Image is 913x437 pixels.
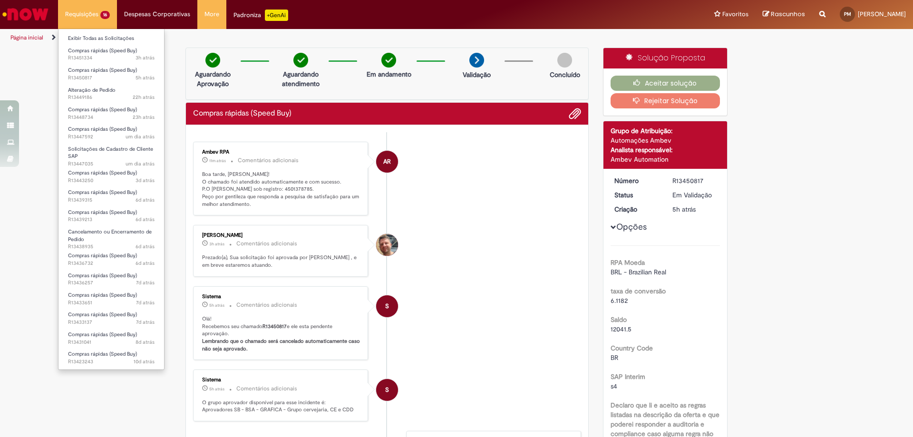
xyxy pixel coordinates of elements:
[209,158,226,164] time: 27/08/2025 13:12:51
[209,241,224,247] span: 3h atrás
[68,252,137,259] span: Compras rápidas (Speed Buy)
[133,94,155,101] span: 22h atrás
[376,295,398,317] div: System
[611,145,720,155] div: Analista responsável:
[58,349,164,367] a: Aberto R13423243 : Compras rápidas (Speed Buy)
[68,228,152,243] span: Cancelamento ou Encerramento de Pedido
[672,205,696,214] time: 27/08/2025 08:52:06
[68,358,155,366] span: R13423243
[376,234,398,256] div: Diego Peres
[136,196,155,204] time: 22/08/2025 11:10:30
[68,146,153,160] span: Solicitações de Cadastro de Cliente SAP
[136,260,155,267] time: 21/08/2025 14:50:40
[58,33,164,44] a: Exibir Todas as Solicitações
[136,74,155,81] time: 27/08/2025 08:52:08
[126,133,155,140] span: um dia atrás
[204,10,219,19] span: More
[58,85,164,103] a: Aberto R13449186 : Alteração de Pedido
[58,187,164,205] a: Aberto R13439315 : Compras rápidas (Speed Buy)
[68,272,137,279] span: Compras rápidas (Speed Buy)
[463,70,491,79] p: Validação
[611,344,653,352] b: Country Code
[236,385,297,393] small: Comentários adicionais
[58,124,164,142] a: Aberto R13447592 : Compras rápidas (Speed Buy)
[68,331,137,338] span: Compras rápidas (Speed Buy)
[58,290,164,308] a: Aberto R13433651 : Compras rápidas (Speed Buy)
[58,105,164,122] a: Aberto R13448734 : Compras rápidas (Speed Buy)
[202,377,360,383] div: Sistema
[611,315,627,324] b: Saldo
[236,301,297,309] small: Comentários adicionais
[136,177,155,184] time: 25/08/2025 10:05:53
[550,70,580,79] p: Concluído
[136,243,155,250] span: 6d atrás
[385,295,389,318] span: S
[136,216,155,223] span: 6d atrás
[136,54,155,61] time: 27/08/2025 10:09:50
[205,53,220,68] img: check-circle-green.png
[68,196,155,204] span: R13439315
[68,339,155,346] span: R13431041
[68,279,155,287] span: R13436257
[557,53,572,68] img: img-circle-grey.png
[68,169,137,176] span: Compras rápidas (Speed Buy)
[672,204,717,214] div: 27/08/2025 08:52:06
[68,87,116,94] span: Alteração de Pedido
[202,171,360,208] p: Boa tarde, [PERSON_NAME]! O chamado foi atendido automaticamente e com sucesso. P.O [PERSON_NAME]...
[136,339,155,346] span: 8d atrás
[262,323,287,330] b: R13450817
[68,189,137,196] span: Compras rápidas (Speed Buy)
[68,67,137,74] span: Compras rápidas (Speed Buy)
[58,144,164,165] a: Aberto R13447035 : Solicitações de Cadastro de Cliente SAP
[136,216,155,223] time: 22/08/2025 10:57:05
[58,271,164,288] a: Aberto R13436257 : Compras rápidas (Speed Buy)
[607,204,666,214] dt: Criação
[68,126,137,133] span: Compras rápidas (Speed Buy)
[611,258,645,267] b: RPA Moeda
[209,241,224,247] time: 27/08/2025 10:07:55
[136,319,155,326] time: 20/08/2025 15:36:55
[611,325,631,333] span: 12041.5
[202,233,360,238] div: [PERSON_NAME]
[136,196,155,204] span: 6d atrás
[611,136,720,145] div: Automações Ambev
[383,150,391,173] span: AR
[202,294,360,300] div: Sistema
[68,47,137,54] span: Compras rápidas (Speed Buy)
[68,114,155,121] span: R13448734
[58,65,164,83] a: Aberto R13450817 : Compras rápidas (Speed Buy)
[134,358,155,365] time: 18/08/2025 08:11:17
[133,114,155,121] span: 23h atrás
[611,287,666,295] b: taxa de conversão
[68,177,155,185] span: R13443250
[202,149,360,155] div: Ambev RPA
[58,310,164,327] a: Aberto R13433137 : Compras rápidas (Speed Buy)
[58,330,164,347] a: Aberto R13431041 : Compras rápidas (Speed Buy)
[202,254,360,269] p: Prezado(a), Sua solicitação foi aprovada por [PERSON_NAME] , e em breve estaremos atuando.
[376,379,398,401] div: System
[58,227,164,247] a: Aberto R13438935 : Cancelamento ou Encerramento de Pedido
[771,10,805,19] span: Rascunhos
[133,94,155,101] time: 26/08/2025 15:42:01
[611,268,666,276] span: BRL - Brazilian Real
[1,5,50,24] img: ServiceNow
[136,243,155,250] time: 22/08/2025 10:09:36
[68,299,155,307] span: R13433651
[722,10,748,19] span: Favoritos
[611,93,720,108] button: Rejeitar Solução
[126,160,155,167] time: 26/08/2025 09:36:27
[136,279,155,286] time: 21/08/2025 13:23:26
[611,76,720,91] button: Aceitar solução
[58,251,164,268] a: Aberto R13436732 : Compras rápidas (Speed Buy)
[202,338,361,352] b: Lembrando que o chamado será cancelado automaticamente caso não seja aprovado.
[58,207,164,225] a: Aberto R13439213 : Compras rápidas (Speed Buy)
[68,94,155,101] span: R13449186
[68,311,137,318] span: Compras rápidas (Speed Buy)
[136,299,155,306] span: 7d atrás
[136,319,155,326] span: 7d atrás
[68,106,137,113] span: Compras rápidas (Speed Buy)
[68,209,137,216] span: Compras rápidas (Speed Buy)
[68,319,155,326] span: R13433137
[233,10,288,21] div: Padroniza
[238,156,299,165] small: Comentários adicionais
